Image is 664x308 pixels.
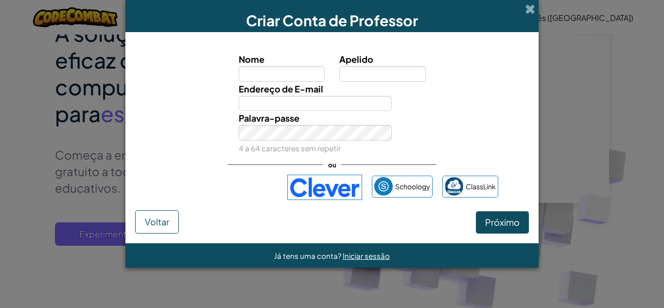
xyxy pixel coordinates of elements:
img: schoology.png [374,177,393,196]
span: Nome [239,54,264,65]
span: Voltar [145,216,169,227]
iframe: Botão "Fazer login com o Google" [161,177,282,198]
button: Próximo [476,211,529,234]
span: Próximo [485,217,520,228]
span: Apelido [339,54,373,65]
span: ou [323,158,341,172]
span: Endereço de E-mail [239,83,323,94]
img: classlink-logo-small.png [445,177,463,196]
a: Iniciar sessão [343,251,390,260]
span: Palavra-passe [239,112,299,124]
span: Já tens uma conta? [274,251,343,260]
span: Criar Conta de Professor [246,11,418,30]
img: clever-logo-blue.png [287,175,362,200]
span: Schoology [395,180,430,194]
small: 4 a 64 caracteres sem repetir [239,144,341,153]
span: ClassLink [466,180,496,194]
button: Voltar [135,210,179,234]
